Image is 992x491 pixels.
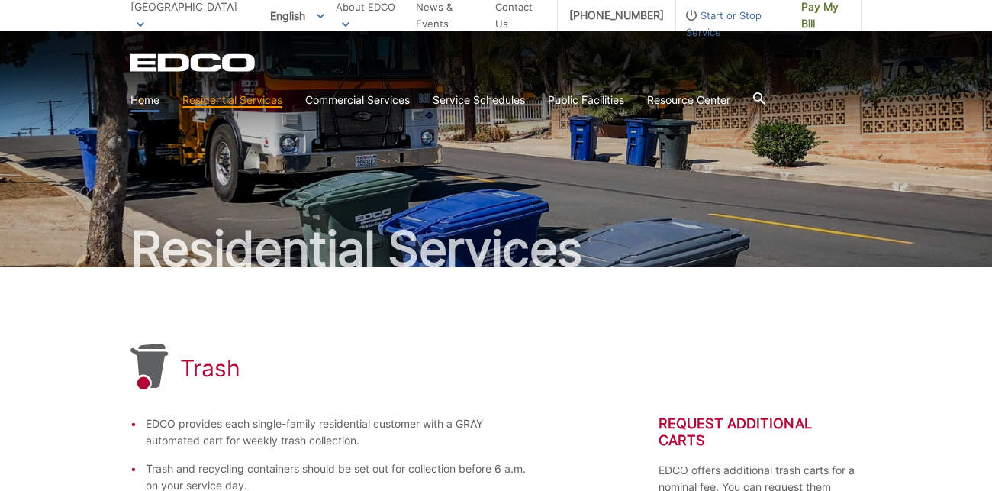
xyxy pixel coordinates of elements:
a: Residential Services [182,92,282,108]
a: Service Schedules [433,92,525,108]
a: Resource Center [647,92,730,108]
a: EDCD logo. Return to the homepage. [130,53,257,72]
h2: Residential Services [130,225,862,273]
a: Public Facilities [548,92,624,108]
li: EDCO provides each single-family residential customer with a GRAY automated cart for weekly trash... [146,415,536,449]
a: Home [130,92,159,108]
h1: Trash [180,354,240,382]
a: Commercial Services [305,92,410,108]
h2: Request Additional Carts [659,415,862,449]
span: English [259,3,336,28]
